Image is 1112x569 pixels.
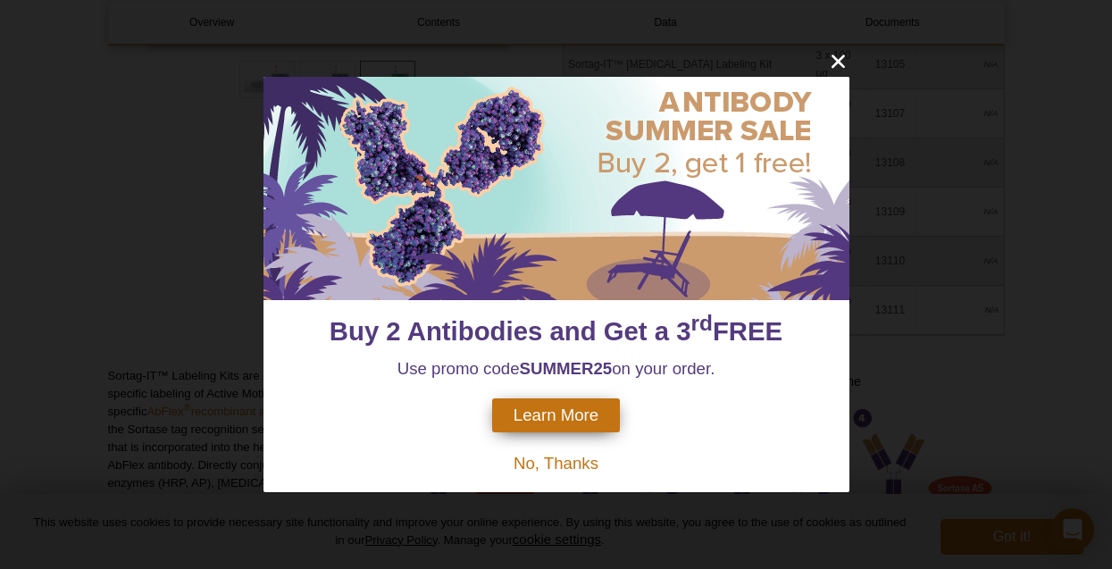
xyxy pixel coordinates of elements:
[330,316,782,346] span: Buy 2 Antibodies and Get a 3 FREE
[827,50,849,72] button: close
[514,454,598,473] span: No, Thanks
[691,312,713,336] sup: rd
[514,406,598,425] span: Learn More
[520,359,613,378] strong: SUMMER25
[397,359,715,378] span: Use promo code on your order.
